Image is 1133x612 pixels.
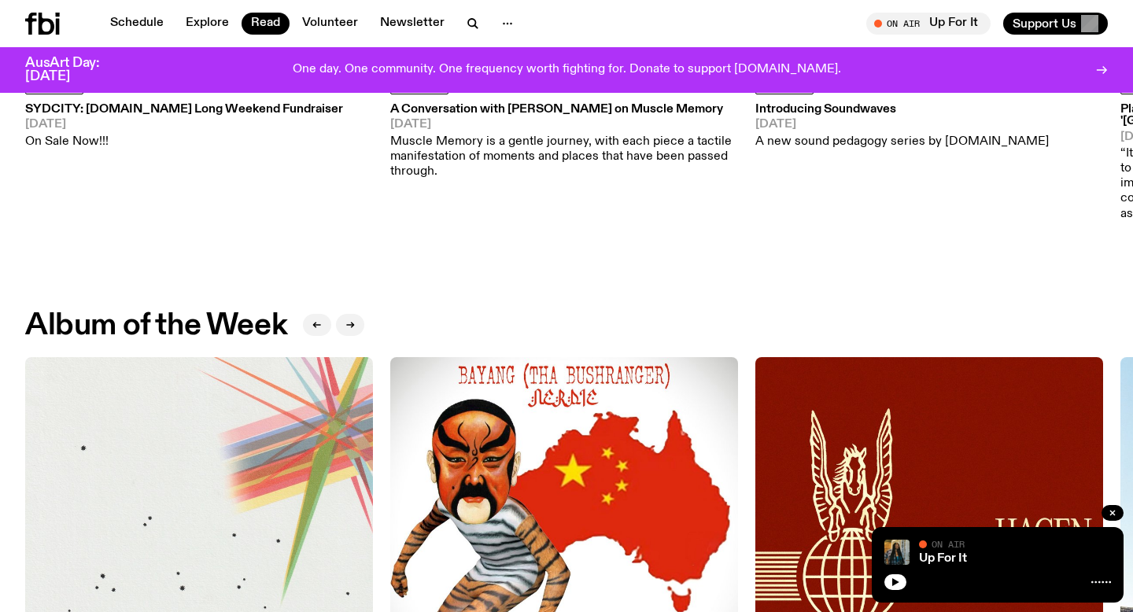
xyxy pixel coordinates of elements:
a: Volunteer [293,13,367,35]
a: A Conversation with [PERSON_NAME] on Muscle Memory[DATE]Muscle Memory is a gentle journey, with e... [390,104,738,179]
span: Support Us [1013,17,1076,31]
a: Read [242,13,290,35]
a: SYDCITY: [DOMAIN_NAME] Long Weekend Fundraiser[DATE]On Sale Now!!! [25,104,343,149]
h3: A Conversation with [PERSON_NAME] on Muscle Memory [390,104,738,116]
span: [DATE] [390,119,738,131]
h2: Album of the Week [25,312,287,340]
p: One day. One community. One frequency worth fighting for. Donate to support [DOMAIN_NAME]. [293,63,841,77]
button: Support Us [1003,13,1108,35]
p: A new sound pedagogy series by [DOMAIN_NAME] [755,135,1049,149]
span: On Air [932,539,965,549]
a: Explore [176,13,238,35]
a: Schedule [101,13,173,35]
a: Up For It [919,552,967,565]
img: Ify - a Brown Skin girl with black braided twists, looking up to the side with her tongue stickin... [884,540,910,565]
p: Muscle Memory is a gentle journey, with each piece a tactile manifestation of moments and places ... [390,135,738,180]
span: [DATE] [755,119,1049,131]
h3: AusArt Day: [DATE] [25,57,126,83]
span: [DATE] [25,119,343,131]
a: Introducing Soundwaves[DATE]A new sound pedagogy series by [DOMAIN_NAME] [755,104,1049,149]
h3: SYDCITY: [DOMAIN_NAME] Long Weekend Fundraiser [25,104,343,116]
p: On Sale Now!!! [25,135,343,149]
a: Newsletter [371,13,454,35]
button: On AirUp For It [866,13,991,35]
h3: Introducing Soundwaves [755,104,1049,116]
